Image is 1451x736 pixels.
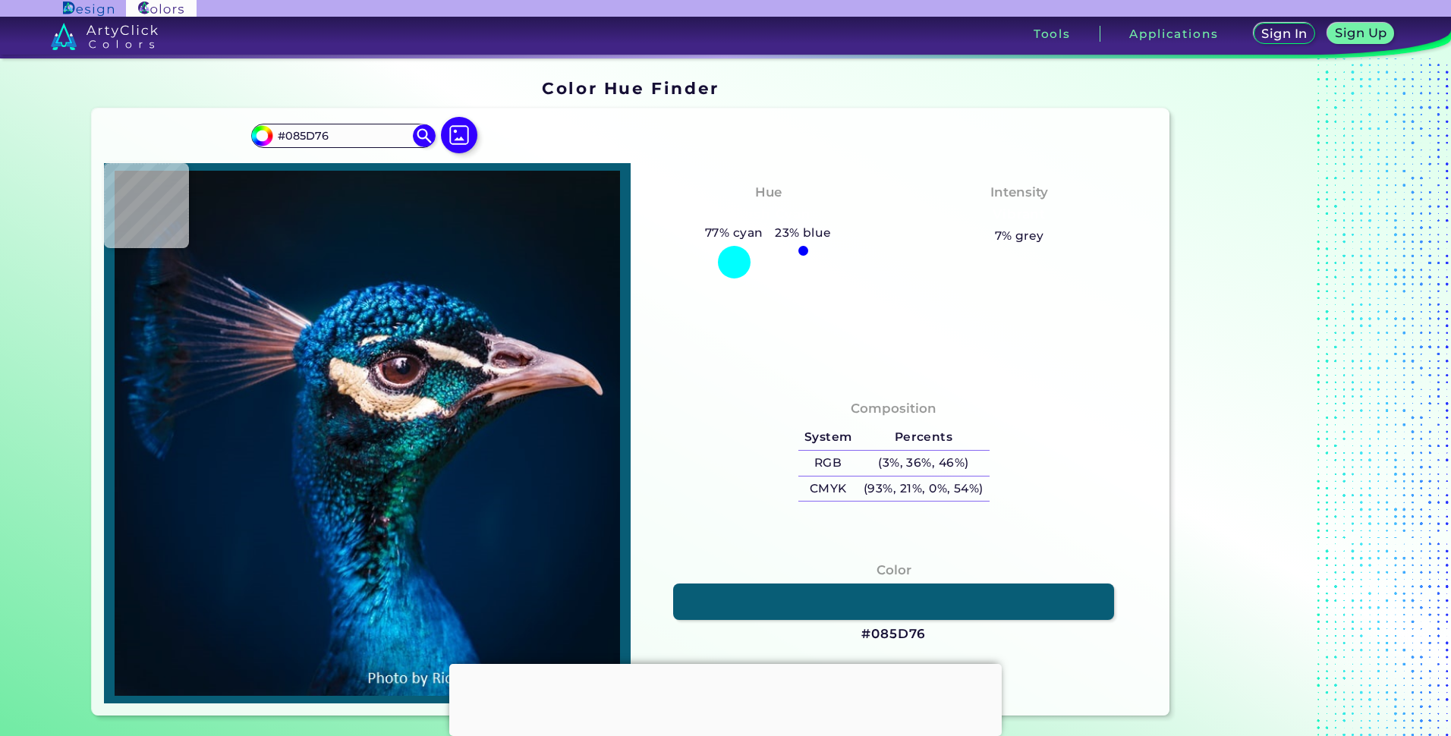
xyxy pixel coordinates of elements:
h5: System [798,425,858,450]
h3: Applications [1129,28,1218,39]
img: ArtyClick Design logo [63,2,114,16]
iframe: Advertisement [1176,73,1365,722]
img: img_pavlin.jpg [112,171,623,696]
h5: 23% blue [769,223,837,243]
h4: Color [877,559,911,581]
h5: (3%, 36%, 46%) [858,451,989,476]
h5: (93%, 21%, 0%, 54%) [858,477,989,502]
img: icon picture [441,117,477,153]
h4: Intensity [990,181,1048,203]
h5: 77% cyan [699,223,769,243]
input: type color.. [272,125,414,146]
h3: Vibrant [987,206,1053,224]
h4: Hue [755,181,782,203]
h5: Sign In [1263,28,1306,39]
a: Sign Up [1330,24,1392,43]
h3: #085D76 [861,625,926,643]
iframe: Advertisement [449,664,1002,732]
h5: Percents [858,425,989,450]
h5: 7% grey [995,226,1044,246]
h5: CMYK [798,477,858,502]
a: Sign In [1255,24,1314,43]
img: logo_artyclick_colors_white.svg [51,23,158,50]
h5: RGB [798,451,858,476]
h1: Color Hue Finder [542,77,719,99]
h4: Composition [851,398,936,420]
h3: Tools [1034,28,1071,39]
h5: Sign Up [1336,27,1385,39]
img: icon search [413,124,436,147]
h3: Bluish Cyan [719,206,817,224]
